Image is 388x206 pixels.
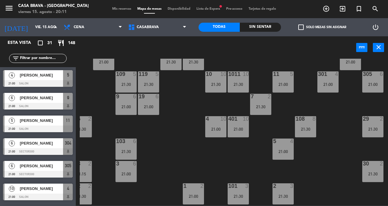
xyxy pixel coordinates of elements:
span: 9 [67,94,69,101]
div: 21:30 [183,60,204,64]
span: [PERSON_NAME] [20,163,63,169]
span: Cena [74,25,84,29]
div: 5 [133,71,137,77]
div: 21:30 [362,172,383,176]
div: 21:30 [160,60,182,64]
i: search [372,5,379,12]
div: 119 [139,71,139,77]
i: add_circle_outline [323,5,330,12]
div: 21:30 [295,127,316,131]
div: 21:00 [183,194,204,198]
div: 5 [156,71,159,77]
div: Todas [199,23,240,32]
span: [PERSON_NAME] [20,117,63,124]
div: 2 [88,161,92,166]
div: 6 [133,139,137,144]
span: [PERSON_NAME] [20,95,63,101]
div: Sin sentar [240,23,281,32]
span: 4 [67,185,69,192]
div: 21:00 [273,149,294,154]
div: 21:00 [228,127,249,131]
i: arrow_drop_down [52,24,59,31]
div: 21:00 [115,105,137,109]
div: 8 [313,116,316,122]
span: Disponibilidad [165,7,193,11]
div: 21:00 [273,82,294,87]
div: 21:00 [340,60,361,64]
span: 305 [65,162,71,169]
div: 21:00 [362,82,383,87]
span: 5 [67,71,69,79]
div: 21:30 [250,105,271,109]
label: Solo mesas sin asignar [298,25,346,30]
div: 21:00 [93,60,114,64]
i: turned_in_not [355,5,363,12]
span: 6 [9,95,15,101]
div: 10 [220,71,226,77]
button: power_input [356,43,367,52]
span: [PERSON_NAME] [20,185,63,192]
i: crop_square [37,39,44,47]
div: 21:30 [138,82,159,87]
div: 108 [296,116,296,122]
div: 2 [380,116,383,122]
span: Pre-acceso [223,7,246,11]
span: 10 [9,186,15,192]
span: [PERSON_NAME] [20,140,63,146]
div: Esta vista [3,39,44,47]
div: 21:30 [362,127,383,131]
div: 21:00 [138,105,159,109]
span: check_box_outline_blank [298,25,304,30]
div: 10 [243,71,249,77]
div: 6 [133,161,137,166]
div: 2 [200,183,204,189]
div: 2 [88,116,92,122]
div: 6 [380,71,383,77]
span: fiber_manual_record [219,5,222,8]
i: power_settings_new [372,24,379,31]
div: 1 [183,183,184,189]
span: 304 [65,139,71,147]
div: 4 [335,71,339,77]
div: 21:00 [115,172,137,176]
span: Mis reservas [109,7,134,11]
i: power_input [358,44,366,51]
span: 11 [66,117,70,124]
div: 21:30 [273,194,294,198]
div: 2 [88,183,92,189]
i: close [375,44,382,51]
div: 19 [139,94,139,99]
span: Tarjetas de regalo [246,7,279,11]
i: menu [5,4,14,13]
div: 6 [133,94,137,99]
div: 21:30 [115,82,137,87]
div: 2 [268,94,271,99]
div: viernes 15. agosto - 20:11 [18,9,89,15]
i: filter_list [12,55,19,62]
span: 6 [9,140,15,146]
div: 21:30 [115,149,137,154]
button: close [373,43,384,52]
div: 2 [380,161,383,166]
div: 6 [156,94,159,99]
span: 5 [9,118,15,124]
div: 10 [243,116,249,122]
span: 4 [9,72,15,78]
div: 21:15 [71,172,92,176]
button: menu [5,4,14,15]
